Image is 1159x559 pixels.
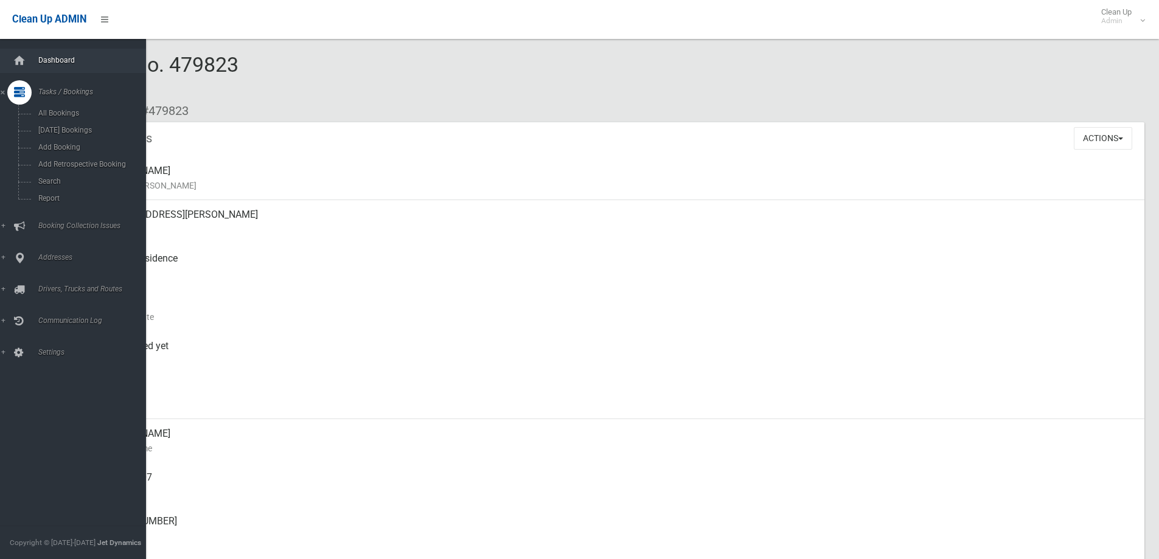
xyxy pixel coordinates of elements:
span: Drivers, Trucks and Routes [35,285,155,293]
span: [DATE] Bookings [35,126,145,134]
div: Front of Residence [97,244,1135,288]
span: Booking Collection Issues [35,221,155,230]
span: Search [35,177,145,186]
span: Clean Up [1095,7,1144,26]
small: Pickup Point [97,266,1135,280]
span: All Bookings [35,109,145,117]
span: Copyright © [DATE]-[DATE] [10,538,96,547]
div: [PHONE_NUMBER] [97,507,1135,550]
small: Contact Name [97,441,1135,456]
small: Collection Date [97,310,1135,324]
small: Address [97,222,1135,237]
small: Landline [97,529,1135,543]
small: Mobile [97,485,1135,499]
div: [DATE] [97,375,1135,419]
span: Add Retrospective Booking [35,160,145,168]
small: Zone [97,397,1135,412]
span: Settings [35,348,155,356]
span: Report [35,194,145,203]
div: 0406995407 [97,463,1135,507]
span: Tasks / Bookings [35,88,155,96]
small: Admin [1101,16,1132,26]
div: Not collected yet [97,332,1135,375]
li: #479823 [133,100,189,122]
div: [DATE] [97,288,1135,332]
div: [PERSON_NAME] [97,156,1135,200]
small: Collected At [97,353,1135,368]
span: Addresses [35,253,155,262]
span: Communication Log [35,316,155,325]
div: [STREET_ADDRESS][PERSON_NAME] [97,200,1135,244]
span: Booking No. 479823 [54,52,238,100]
span: Add Booking [35,143,145,151]
small: Name of [PERSON_NAME] [97,178,1135,193]
span: Clean Up ADMIN [12,13,86,25]
span: Dashboard [35,56,155,64]
strong: Jet Dynamics [97,538,141,547]
button: Actions [1074,127,1132,150]
div: [PERSON_NAME] [97,419,1135,463]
